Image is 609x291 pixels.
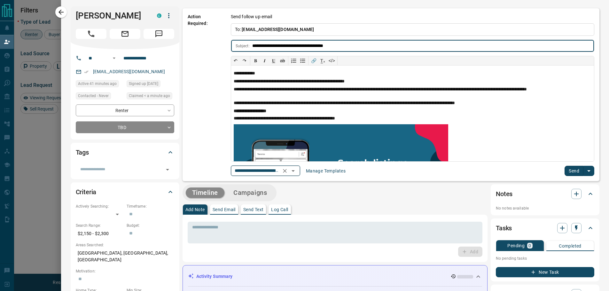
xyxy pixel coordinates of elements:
p: Add Note [185,207,205,212]
button: ab [278,56,287,65]
p: Areas Searched: [76,242,174,248]
div: condos.ca [157,13,161,18]
button: Send [565,166,583,176]
span: Active 41 minutes ago [78,80,117,87]
h2: Notes [496,189,512,199]
h2: Tasks [496,223,512,233]
s: ab [280,58,285,63]
svg: Email Verified [84,70,89,74]
p: Send Email [213,207,236,212]
button: Open [163,165,172,174]
p: 0 [528,243,531,248]
div: Sun Sep 14 2025 [76,80,123,89]
h1: [PERSON_NAME] [76,11,147,21]
div: Activity Summary [188,271,482,282]
span: Email [110,29,140,39]
img: search_like_a_pro.png [234,124,449,218]
p: Completed [559,244,582,248]
p: Timeframe: [127,203,174,209]
div: Tags [76,145,174,160]
button: ↷ [240,56,249,65]
span: [EMAIL_ADDRESS][DOMAIN_NAME] [242,27,314,32]
div: Notes [496,186,594,202]
button: 𝐁 [251,56,260,65]
button: Clear [280,166,289,175]
h2: Tags [76,147,89,157]
p: $2,150 - $2,300 [76,228,123,239]
button: Open [289,166,298,175]
div: Renter [76,104,174,116]
button: T̲ₓ [318,56,327,65]
div: TBD [76,121,174,133]
button: Timeline [186,188,225,198]
button: Bullet list [298,56,307,65]
span: Message [144,29,174,39]
span: Contacted - Never [78,93,109,99]
button: 𝑰 [260,56,269,65]
button: Campaigns [227,188,273,198]
span: Call [76,29,106,39]
p: Activity Summary [196,273,233,280]
h2: Criteria [76,187,97,197]
p: Subject: [236,43,250,49]
button: Numbered list [289,56,298,65]
p: Motivation: [76,268,174,274]
p: Pending [507,243,525,248]
p: Action Required: [188,13,221,176]
span: Signed up [DATE] [129,80,158,87]
p: Log Call [271,207,288,212]
button: </> [327,56,336,65]
button: Open [110,54,118,62]
div: Fri Sep 12 2025 [127,80,174,89]
p: Search Range: [76,223,123,228]
p: [GEOGRAPHIC_DATA], [GEOGRAPHIC_DATA], [GEOGRAPHIC_DATA] [76,248,174,265]
div: split button [565,166,594,176]
span: Claimed < a minute ago [129,93,170,99]
p: To: [231,23,594,36]
a: [EMAIL_ADDRESS][DOMAIN_NAME] [93,69,165,74]
button: New Task [496,267,594,277]
div: Tasks [496,220,594,236]
p: Send follow up email [231,13,272,20]
p: No pending tasks [496,254,594,263]
span: 𝐔 [272,58,275,63]
p: No notes available [496,205,594,211]
div: Criteria [76,184,174,200]
button: 🔗 [309,56,318,65]
button: ↶ [231,56,240,65]
p: Send Text [243,207,264,212]
p: Actively Searching: [76,203,123,209]
button: Manage Templates [302,166,349,176]
div: Sun Sep 14 2025 [127,92,174,101]
p: Budget: [127,223,174,228]
button: 𝐔 [269,56,278,65]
